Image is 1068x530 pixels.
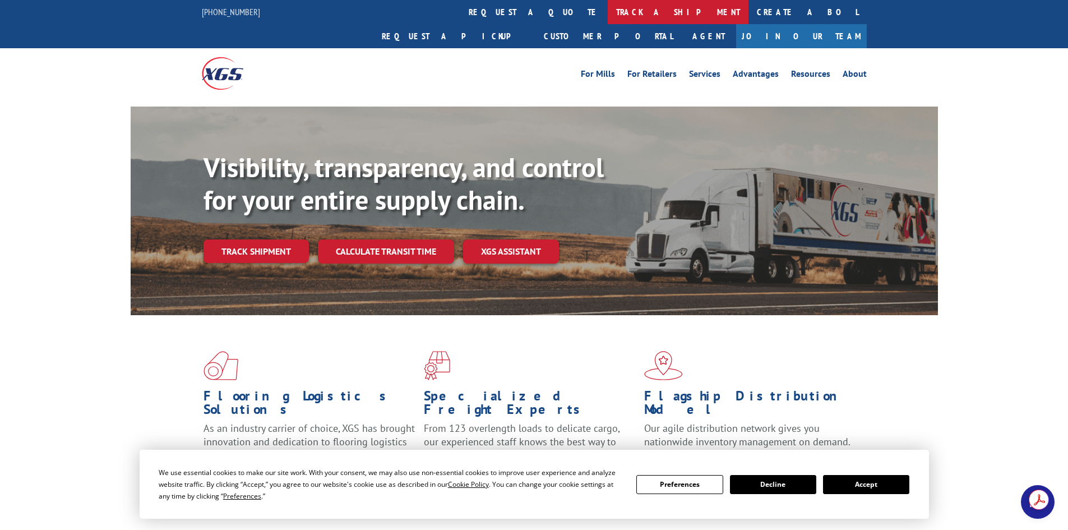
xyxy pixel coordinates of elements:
[843,70,867,82] a: About
[644,351,683,380] img: xgs-icon-flagship-distribution-model-red
[535,24,681,48] a: Customer Portal
[204,351,238,380] img: xgs-icon-total-supply-chain-intelligence-red
[736,24,867,48] a: Join Our Team
[636,475,723,494] button: Preferences
[689,70,720,82] a: Services
[204,150,604,217] b: Visibility, transparency, and control for your entire supply chain.
[424,422,636,472] p: From 123 overlength loads to delicate cargo, our experienced staff knows the best way to move you...
[791,70,830,82] a: Resources
[424,351,450,380] img: xgs-icon-focused-on-flooring-red
[730,475,816,494] button: Decline
[644,389,856,422] h1: Flagship Distribution Model
[581,70,615,82] a: For Mills
[627,70,677,82] a: For Retailers
[424,389,636,422] h1: Specialized Freight Experts
[204,389,415,422] h1: Flooring Logistics Solutions
[644,422,850,448] span: Our agile distribution network gives you nationwide inventory management on demand.
[1021,485,1055,519] a: Open chat
[463,239,559,264] a: XGS ASSISTANT
[159,467,623,502] div: We use essential cookies to make our site work. With your consent, we may also use non-essential ...
[223,491,261,501] span: Preferences
[204,239,309,263] a: Track shipment
[204,422,415,462] span: As an industry carrier of choice, XGS has brought innovation and dedication to flooring logistics...
[202,6,260,17] a: [PHONE_NUMBER]
[448,480,489,489] span: Cookie Policy
[373,24,535,48] a: Request a pickup
[681,24,736,48] a: Agent
[823,475,909,494] button: Accept
[140,450,929,519] div: Cookie Consent Prompt
[733,70,779,82] a: Advantages
[318,239,454,264] a: Calculate transit time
